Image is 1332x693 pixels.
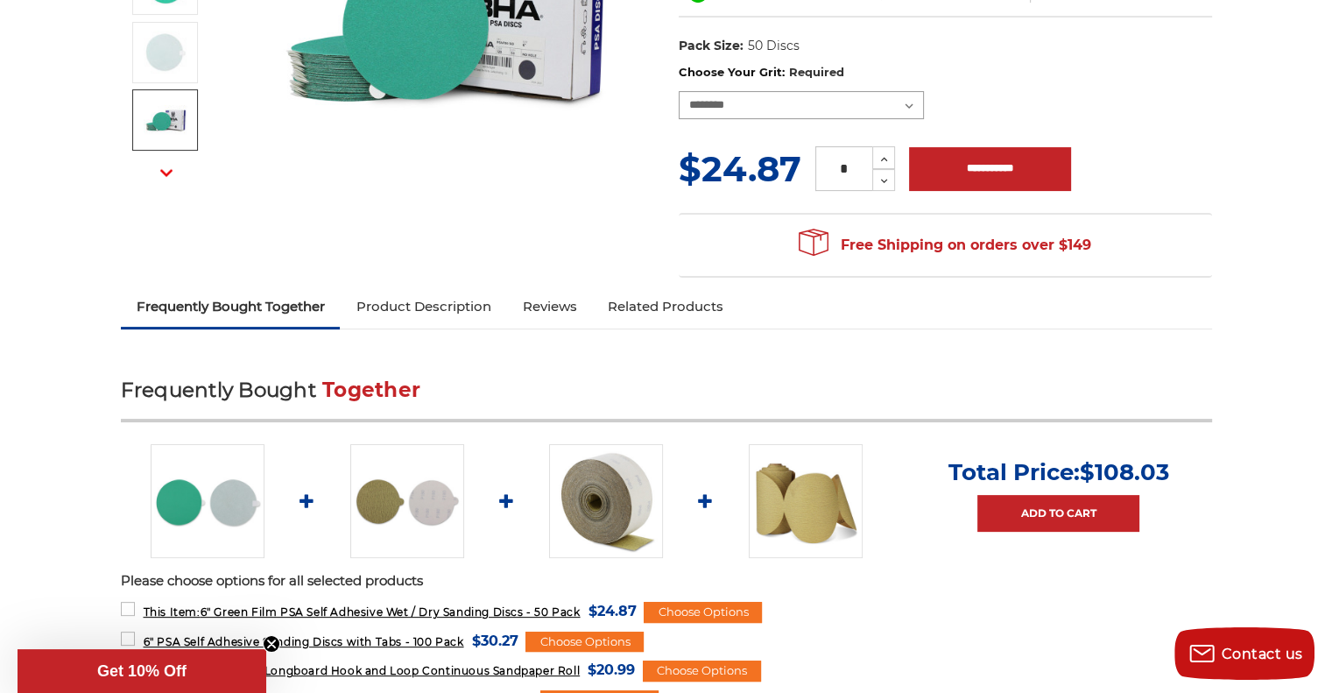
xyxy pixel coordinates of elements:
[121,378,316,402] span: Frequently Bought
[143,605,580,619] span: 6" Green Film PSA Self Adhesive Wet / Dry Sanding Discs - 50 Pack
[644,602,762,623] div: Choose Options
[643,661,761,682] div: Choose Options
[97,662,187,680] span: Get 10% Off
[747,37,799,55] dd: 50 Discs
[322,378,420,402] span: Together
[121,571,1212,591] p: Please choose options for all selected products
[948,458,1169,486] p: Total Price:
[506,287,592,326] a: Reviews
[588,599,636,623] span: $24.87
[143,605,200,619] strong: This Item:
[799,228,1091,263] span: Free Shipping on orders over $149
[977,495,1139,532] a: Add to Cart
[525,632,644,653] div: Choose Options
[151,444,264,558] img: 6-inch 600-grit green film PSA disc with green polyester film backing for metal grinding and bare...
[143,664,580,677] span: 2-3/4" x 20 Yard Gold Longboard Hook and Loop Continuous Sandpaper Roll
[679,64,1212,81] label: Choose Your Grit:
[145,153,187,191] button: Next
[340,287,506,326] a: Product Description
[144,31,187,74] img: 6-inch 1000-grit green film PSA stickyback disc for professional-grade sanding on automotive putty
[592,287,739,326] a: Related Products
[679,147,801,190] span: $24.87
[788,65,843,79] small: Required
[143,635,463,648] span: 6" PSA Self Adhesive Sanding Discs with Tabs - 100 Pack
[1222,646,1303,662] span: Contact us
[679,37,744,55] dt: Pack Size:
[144,98,187,142] img: Close-up of BHA PSA discs box detailing 120-grit green film discs with budget friendly 50 bulk pack
[1174,627,1314,680] button: Contact us
[588,658,635,682] span: $20.99
[263,635,280,653] button: Close teaser
[18,649,266,693] div: Get 10% OffClose teaser
[121,287,341,326] a: Frequently Bought Together
[471,629,518,653] span: $30.27
[1080,458,1169,486] span: $108.03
